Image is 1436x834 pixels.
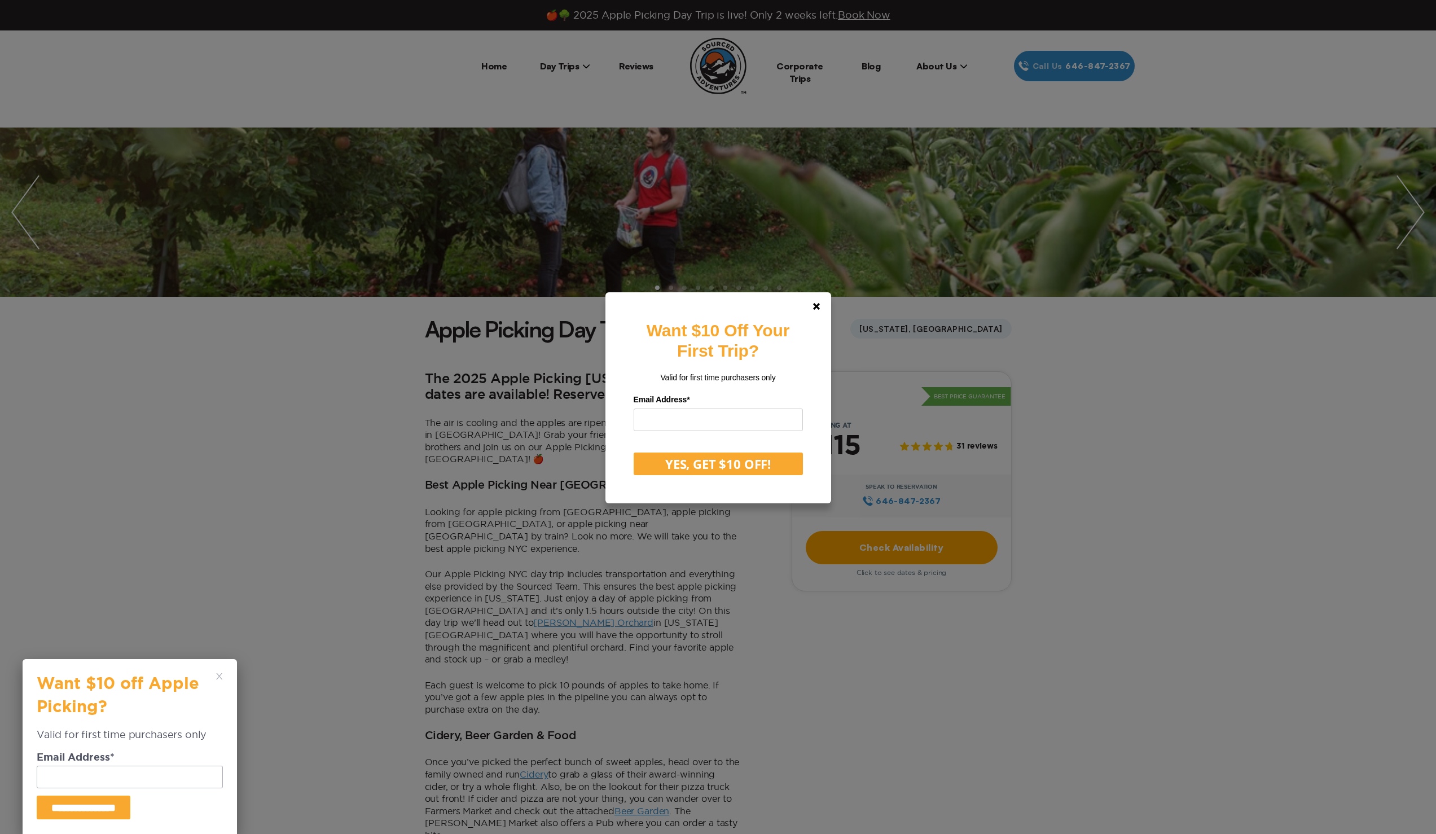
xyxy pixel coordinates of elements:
a: Close [803,293,830,320]
span: Required [110,753,115,763]
strong: Want $10 Off Your First Trip? [647,321,789,360]
span: Valid for first time purchasers only [660,373,775,382]
h3: Want $10 off Apple Picking? [37,673,212,727]
span: Required [687,395,690,404]
button: YES, GET $10 OFF! [634,453,803,475]
label: Email Address [634,391,803,409]
dt: Email Address [37,753,223,766]
div: Valid for first time purchasers only [37,727,223,753]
